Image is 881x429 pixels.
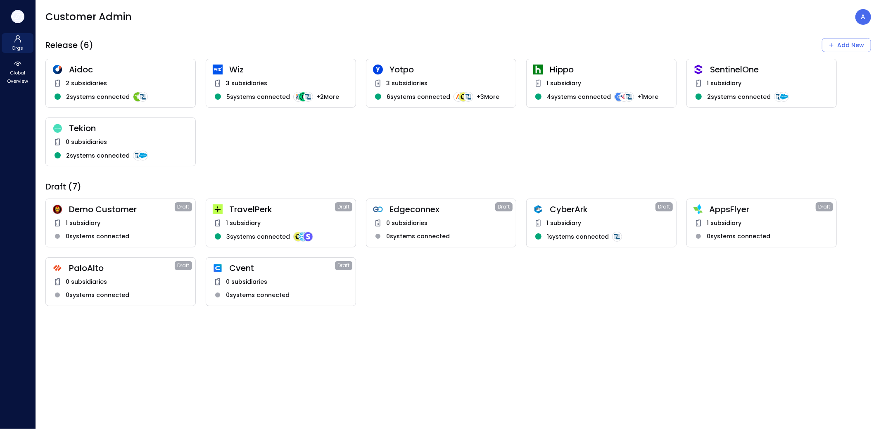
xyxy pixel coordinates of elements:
img: integration-logo [612,232,622,242]
span: AppsFlyer [709,204,816,215]
button: Add New [822,38,871,52]
span: Draft [658,203,670,211]
div: Add New Organization [822,38,871,52]
img: gkfkl11jtdpupy4uruhy [373,204,383,214]
span: 0 subsidiaries [226,277,267,286]
img: integration-logo [133,92,143,102]
div: Add New [837,40,864,50]
img: ynjrjpaiymlkbkxtflmu [533,65,543,74]
span: 6 systems connected [387,92,450,101]
span: SentinelOne [710,64,830,75]
span: 2 subsidiaries [66,79,107,88]
span: Wiz [229,64,349,75]
span: Yotpo [389,64,509,75]
span: 1 subsidiary [546,79,581,88]
span: 0 systems connected [707,232,770,241]
img: integration-logo [293,92,303,102]
div: Assaf [855,9,871,25]
span: 4 systems connected [547,92,611,101]
img: integration-logo [298,232,308,242]
img: integration-logo [133,151,143,161]
img: integration-logo [298,92,308,102]
span: Orgs [12,44,24,52]
img: integration-logo [458,92,468,102]
img: integration-logo [138,151,148,161]
img: integration-logo [624,92,634,102]
span: Demo Customer [69,204,175,215]
img: hs4uxyqbml240cwf4com [52,263,62,273]
span: 1 subsidiary [226,218,261,228]
img: integration-logo [303,232,313,242]
span: Draft (7) [45,181,81,192]
span: 3 subsidiaries [226,79,267,88]
img: dweq851rzgflucm4u1c8 [52,124,62,133]
span: 0 systems connected [386,232,450,241]
img: euz2wel6fvrjeyhjwgr9 [213,204,223,214]
span: Aidoc [69,64,189,75]
img: integration-logo [774,92,784,102]
span: 2 systems connected [66,92,130,101]
div: Global Overview [2,58,33,86]
span: Draft [338,261,350,270]
span: 0 systems connected [66,232,129,241]
span: Draft [819,203,831,211]
img: dffl40ddomgeofigsm5p [213,263,223,273]
span: CyberArk [550,204,655,215]
span: 1 subsidiary [707,218,741,228]
span: Release (6) [45,40,93,50]
img: integration-logo [138,92,148,102]
span: 1 subsidiary [546,218,581,228]
img: a5he5ildahzqx8n3jb8t [533,204,543,214]
span: Cvent [229,263,335,273]
span: 0 systems connected [226,290,290,300]
span: 5 systems connected [226,92,290,101]
span: 2 systems connected [707,92,771,101]
span: Global Overview [5,69,30,85]
span: Draft [338,203,350,211]
img: scnakozdowacoarmaydw [52,204,62,214]
span: 0 subsidiaries [386,218,427,228]
img: cfcvbyzhwvtbhao628kj [213,65,223,74]
img: hddnet8eoxqedtuhlo6i [52,65,62,74]
span: 1 systems connected [547,232,609,241]
img: integration-logo [619,92,629,102]
img: integration-logo [463,92,473,102]
span: Draft [498,203,510,211]
span: 0 systems connected [66,290,129,300]
img: integration-logo [303,92,313,102]
img: integration-logo [614,92,624,102]
span: Edgeconnex [389,204,495,215]
span: Customer Admin [45,10,132,24]
span: 3 systems connected [226,232,290,241]
img: zbmm8o9awxf8yv3ehdzf [693,204,703,214]
img: oujisyhxiqy1h0xilnqx [693,65,703,74]
p: A [861,12,866,22]
span: 0 subsidiaries [66,277,107,286]
span: Tekion [69,123,189,134]
span: PaloAlto [69,263,175,273]
span: + 1 More [637,92,658,101]
img: integration-logo [779,92,789,102]
span: 0 subsidiaries [66,137,107,146]
div: Orgs [2,33,33,53]
span: 2 systems connected [66,151,130,160]
img: integration-logo [293,232,303,242]
span: 3 subsidiaries [386,79,427,88]
span: 1 subsidiary [66,218,100,228]
img: rosehlgmm5jjurozkspi [373,65,383,74]
span: + 2 More [316,92,339,101]
span: TravelPerk [229,204,335,215]
span: + 3 More [477,92,499,101]
span: Hippo [550,64,670,75]
span: Draft [178,261,190,270]
img: integration-logo [454,92,463,102]
span: Draft [178,203,190,211]
span: 1 subsidiary [707,79,741,88]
